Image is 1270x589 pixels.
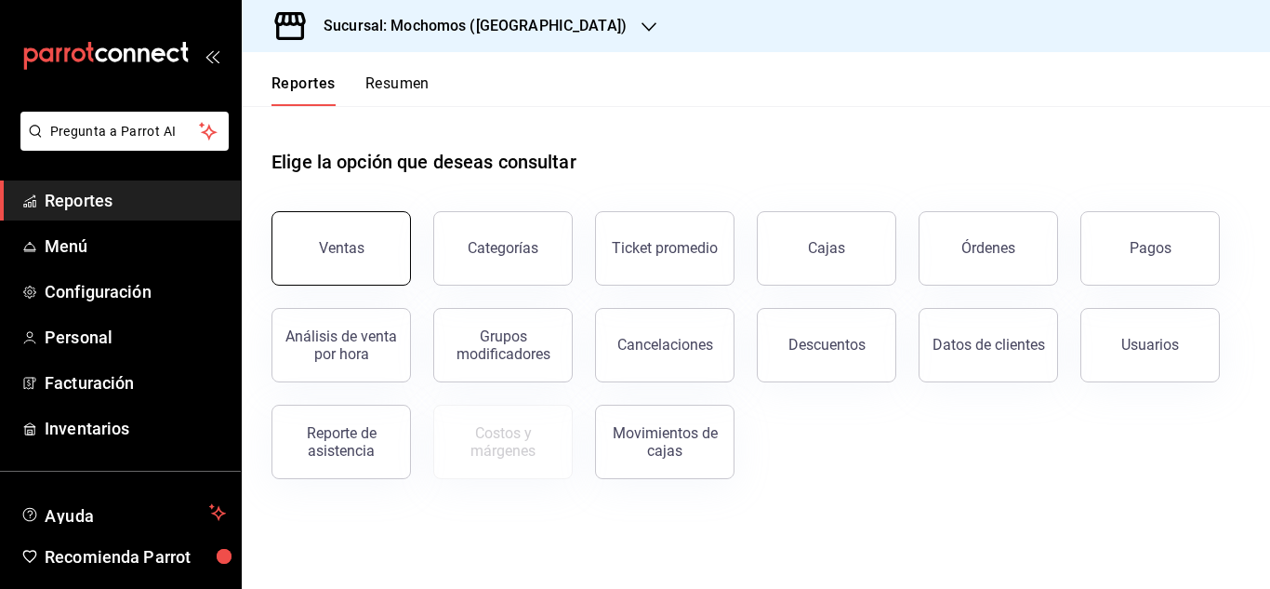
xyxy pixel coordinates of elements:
div: Cajas [808,237,846,260]
h1: Elige la opción que deseas consultar [271,148,576,176]
div: Pagos [1130,239,1171,257]
span: Configuración [45,279,226,304]
button: Ventas [271,211,411,286]
button: Reporte de asistencia [271,405,411,479]
span: Reportes [45,188,226,213]
h3: Sucursal: Mochomos ([GEOGRAPHIC_DATA]) [309,15,627,37]
button: Reportes [271,74,336,106]
span: Recomienda Parrot [45,544,226,569]
button: Categorías [433,211,573,286]
div: Análisis de venta por hora [284,328,399,363]
button: Pagos [1080,211,1220,286]
a: Cajas [757,211,896,286]
span: Ayuda [45,502,202,524]
button: Usuarios [1080,308,1220,382]
div: Grupos modificadores [445,328,561,363]
span: Menú [45,234,226,259]
button: Datos de clientes [919,308,1058,382]
button: Grupos modificadores [433,308,573,382]
div: Ticket promedio [612,239,718,257]
button: Pregunta a Parrot AI [20,112,229,151]
div: Costos y márgenes [445,424,561,460]
button: open_drawer_menu [205,48,219,63]
button: Órdenes [919,211,1058,286]
a: Pregunta a Parrot AI [13,135,229,154]
div: Ventas [319,239,364,257]
div: navigation tabs [271,74,430,106]
span: Pregunta a Parrot AI [50,122,200,141]
span: Inventarios [45,416,226,441]
button: Contrata inventarios para ver este reporte [433,405,573,479]
div: Descuentos [788,336,866,354]
button: Ticket promedio [595,211,734,286]
button: Movimientos de cajas [595,405,734,479]
div: Datos de clientes [933,336,1045,354]
button: Resumen [365,74,430,106]
button: Descuentos [757,308,896,382]
span: Facturación [45,370,226,395]
div: Categorías [468,239,538,257]
span: Personal [45,325,226,350]
div: Órdenes [961,239,1015,257]
div: Movimientos de cajas [607,424,722,460]
div: Cancelaciones [617,336,713,354]
button: Análisis de venta por hora [271,308,411,382]
div: Reporte de asistencia [284,424,399,460]
div: Usuarios [1121,336,1179,354]
button: Cancelaciones [595,308,734,382]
